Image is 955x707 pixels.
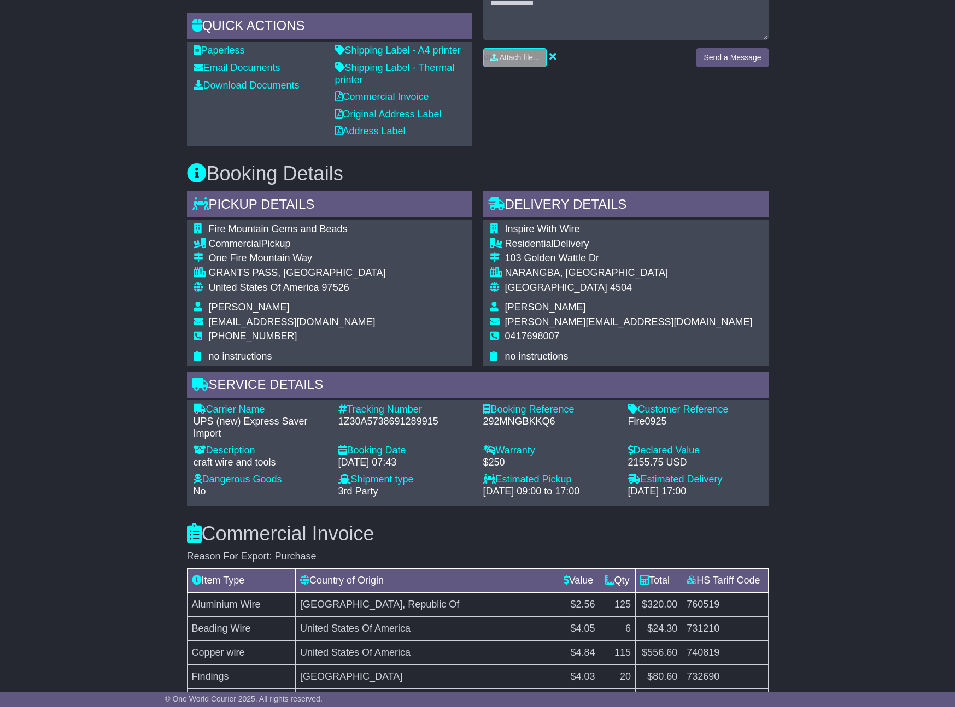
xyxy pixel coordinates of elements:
[295,568,559,592] td: Country of Origin
[295,592,559,616] td: [GEOGRAPHIC_DATA], Republic Of
[696,48,768,67] button: Send a Message
[194,474,327,486] div: Dangerous Goods
[187,640,295,664] td: Copper wire
[209,267,386,279] div: GRANTS PASS, [GEOGRAPHIC_DATA]
[505,223,580,234] span: Inspire With Wire
[559,664,600,688] td: $4.03
[559,640,600,664] td: $4.84
[483,474,617,486] div: Estimated Pickup
[505,351,569,362] span: no instructions
[559,616,600,640] td: $4.05
[505,316,753,327] span: [PERSON_NAME][EMAIL_ADDRESS][DOMAIN_NAME]
[209,238,386,250] div: Pickup
[600,592,635,616] td: 125
[209,351,272,362] span: no instructions
[635,664,682,688] td: $80.60
[600,664,635,688] td: 20
[194,416,327,439] div: UPS (new) Express Saver Import
[194,457,327,469] div: craft wire and tools
[505,302,586,313] span: [PERSON_NAME]
[187,13,472,42] div: Quick Actions
[635,568,682,592] td: Total
[322,282,349,293] span: 97526
[194,62,280,73] a: Email Documents
[682,568,768,592] td: HS Tariff Code
[628,457,762,469] div: 2155.75 USD
[209,282,319,293] span: United States Of America
[295,640,559,664] td: United States Of America
[209,252,386,264] div: One Fire Mountain Way
[209,316,376,327] span: [EMAIL_ADDRESS][DOMAIN_NAME]
[635,592,682,616] td: $320.00
[338,457,472,469] div: [DATE] 07:43
[187,664,295,688] td: Findings
[505,252,753,264] div: 103 Golden Wattle Dr
[483,445,617,457] div: Warranty
[194,80,300,91] a: Download Documents
[187,191,472,221] div: Pickup Details
[335,45,461,56] a: Shipping Label - A4 printer
[338,486,378,497] span: 3rd Party
[187,523,769,545] h3: Commercial Invoice
[187,568,295,592] td: Item Type
[209,331,297,341] span: [PHONE_NUMBER]
[682,640,768,664] td: 740819
[505,238,753,250] div: Delivery
[194,45,245,56] a: Paperless
[635,616,682,640] td: $24.30
[559,568,600,592] td: Value
[483,404,617,416] div: Booking Reference
[483,457,617,469] div: $250
[628,445,762,457] div: Declared Value
[682,664,768,688] td: 732690
[295,664,559,688] td: [GEOGRAPHIC_DATA]
[682,592,768,616] td: 760519
[505,331,560,341] span: 0417698007
[335,126,406,137] a: Address Label
[600,616,635,640] td: 6
[338,474,472,486] div: Shipment type
[338,404,472,416] div: Tracking Number
[335,62,455,85] a: Shipping Label - Thermal printer
[187,616,295,640] td: Beading Wire
[338,416,472,428] div: 1Z30A5738691289915
[610,282,632,293] span: 4504
[600,568,635,592] td: Qty
[483,486,617,498] div: [DATE] 09:00 to 17:00
[628,486,762,498] div: [DATE] 17:00
[505,267,753,279] div: NARANGBA, [GEOGRAPHIC_DATA]
[483,191,769,221] div: Delivery Details
[194,445,327,457] div: Description
[165,694,323,703] span: © One World Courier 2025. All rights reserved.
[505,282,607,293] span: [GEOGRAPHIC_DATA]
[682,616,768,640] td: 731210
[628,416,762,428] div: Fire0925
[209,302,290,313] span: [PERSON_NAME]
[628,474,762,486] div: Estimated Delivery
[187,592,295,616] td: Aluminium Wire
[187,372,769,401] div: Service Details
[628,404,762,416] div: Customer Reference
[187,163,769,185] h3: Booking Details
[295,616,559,640] td: United States Of America
[335,91,429,102] a: Commercial Invoice
[505,238,554,249] span: Residential
[559,592,600,616] td: $2.56
[187,551,769,563] div: Reason For Export: Purchase
[335,109,442,120] a: Original Address Label
[338,445,472,457] div: Booking Date
[635,640,682,664] td: $556.60
[209,238,261,249] span: Commercial
[194,486,206,497] span: No
[194,404,327,416] div: Carrier Name
[209,223,348,234] span: Fire Mountain Gems and Beads
[600,640,635,664] td: 115
[483,416,617,428] div: 292MNGBKKQ6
